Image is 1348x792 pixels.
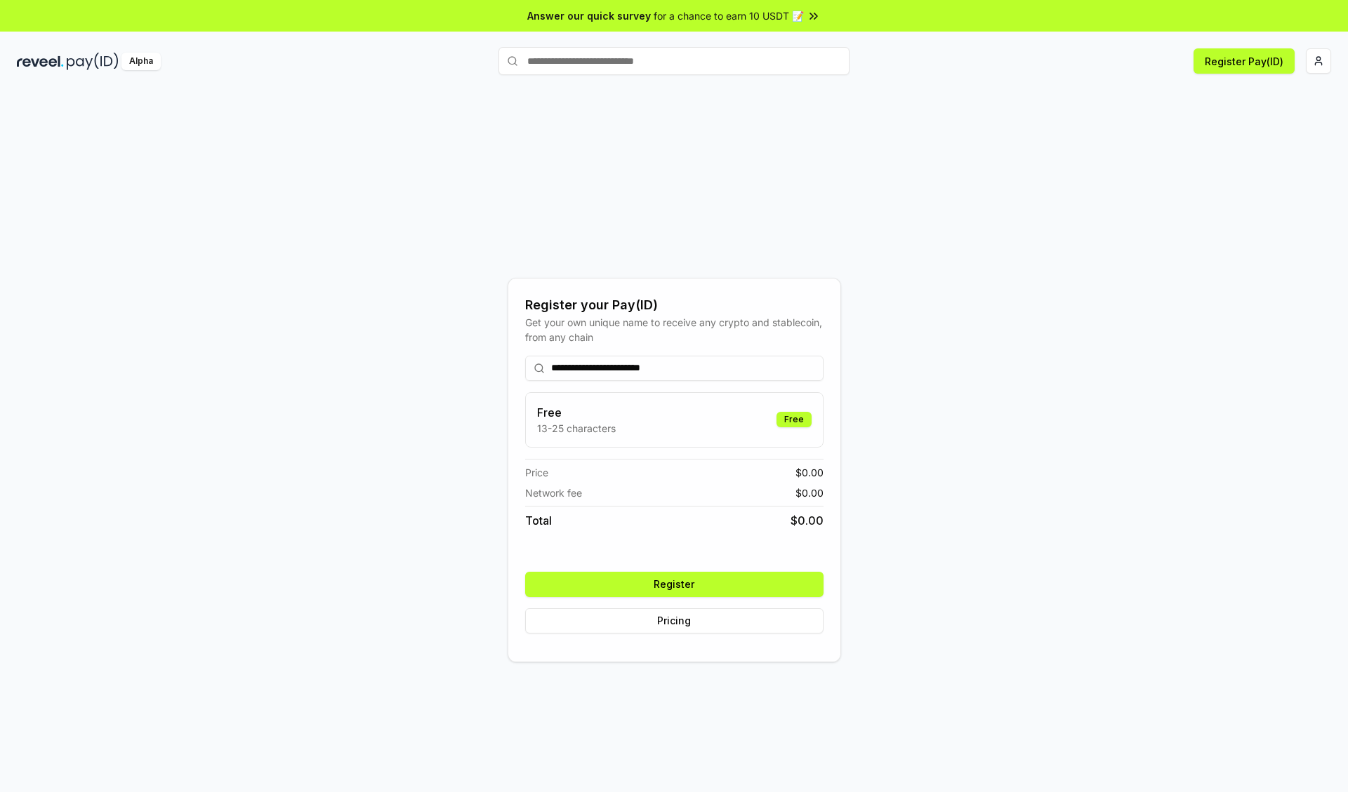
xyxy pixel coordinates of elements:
[527,8,651,23] span: Answer our quick survey
[795,485,824,500] span: $ 0.00
[17,53,64,70] img: reveel_dark
[795,465,824,480] span: $ 0.00
[525,315,824,344] div: Get your own unique name to receive any crypto and stablecoin, from any chain
[121,53,161,70] div: Alpha
[654,8,804,23] span: for a chance to earn 10 USDT 📝
[525,512,552,529] span: Total
[1194,48,1295,74] button: Register Pay(ID)
[525,465,548,480] span: Price
[67,53,119,70] img: pay_id
[525,608,824,633] button: Pricing
[777,412,812,427] div: Free
[525,485,582,500] span: Network fee
[537,404,616,421] h3: Free
[791,512,824,529] span: $ 0.00
[537,421,616,436] p: 13-25 characters
[525,295,824,315] div: Register your Pay(ID)
[525,572,824,597] button: Register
